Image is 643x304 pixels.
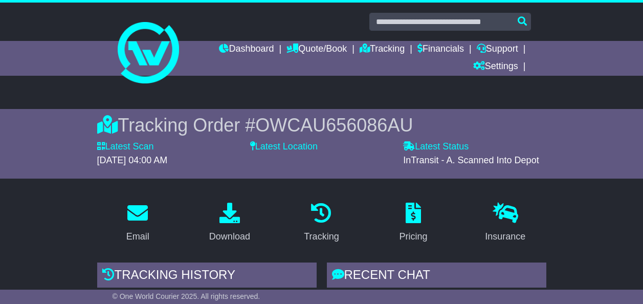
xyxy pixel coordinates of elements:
[485,230,525,244] div: Insurance
[393,199,434,247] a: Pricing
[403,155,539,165] span: InTransit - A. Scanned Into Depot
[360,41,405,58] a: Tracking
[219,41,274,58] a: Dashboard
[473,58,518,76] a: Settings
[97,263,317,290] div: Tracking history
[297,199,345,247] a: Tracking
[113,292,260,300] span: © One World Courier 2025. All rights reserved.
[304,230,339,244] div: Tracking
[403,141,469,153] label: Latest Status
[97,155,168,165] span: [DATE] 04:00 AM
[120,199,156,247] a: Email
[286,41,347,58] a: Quote/Book
[97,114,546,136] div: Tracking Order #
[327,263,546,290] div: RECENT CHAT
[203,199,257,247] a: Download
[97,141,154,153] label: Latest Scan
[126,230,149,244] div: Email
[255,115,413,136] span: OWCAU656086AU
[417,41,464,58] a: Financials
[400,230,428,244] div: Pricing
[478,199,532,247] a: Insurance
[209,230,250,244] div: Download
[477,41,518,58] a: Support
[250,141,318,153] label: Latest Location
